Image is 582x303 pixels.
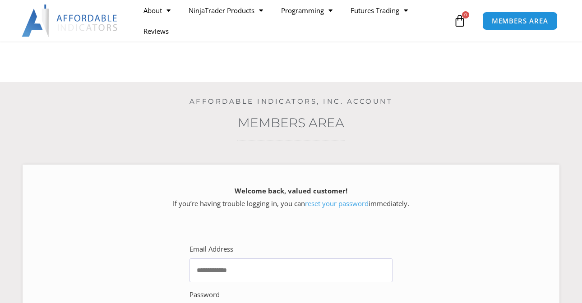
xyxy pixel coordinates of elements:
[238,115,344,130] a: Members Area
[305,199,369,208] a: reset your password
[189,97,393,106] a: Affordable Indicators, Inc. Account
[440,8,480,34] a: 0
[492,18,548,24] span: MEMBERS AREA
[482,12,558,30] a: MEMBERS AREA
[189,289,220,301] label: Password
[134,21,178,41] a: Reviews
[189,243,233,256] label: Email Address
[462,11,469,18] span: 0
[235,186,347,195] strong: Welcome back, valued customer!
[22,5,119,37] img: LogoAI | Affordable Indicators – NinjaTrader
[38,185,544,210] p: If you’re having trouble logging in, you can immediately.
